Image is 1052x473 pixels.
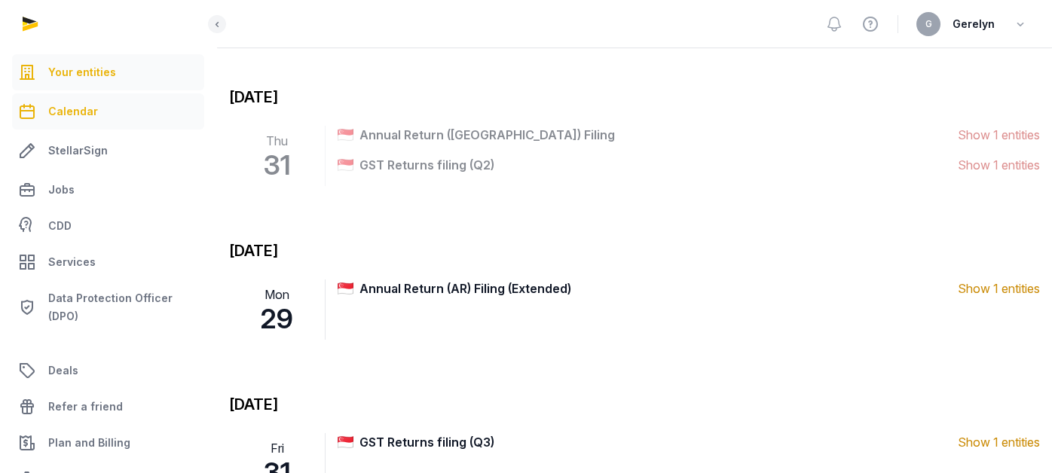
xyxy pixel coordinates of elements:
[12,425,204,461] a: Plan and Billing
[12,244,204,280] a: Services
[48,362,78,380] span: Deals
[48,142,108,160] span: StellarSign
[12,93,204,130] a: Calendar
[48,289,198,325] span: Data Protection Officer (DPO)
[916,12,940,36] button: G
[229,240,1040,261] p: [DATE]
[48,181,75,199] span: Jobs
[359,156,958,174] span: GST Returns filing (Q2)
[235,285,319,304] span: Mon
[48,102,98,121] span: Calendar
[953,15,995,33] span: Gerelyn
[229,87,1040,108] p: [DATE]
[12,389,204,425] a: Refer a friend
[781,299,1052,473] iframe: Chat Widget
[48,253,96,271] span: Services
[48,217,72,235] span: CDD
[235,132,319,150] span: Thu
[48,434,130,452] span: Plan and Billing
[925,20,932,29] span: G
[359,126,958,144] span: Annual Return ([GEOGRAPHIC_DATA]) Filing
[229,394,1040,415] p: [DATE]
[12,283,204,331] a: Data Protection Officer (DPO)
[12,172,204,208] a: Jobs
[48,398,123,416] span: Refer a friend
[359,279,958,298] span: Annual Return (AR) Filing (Extended)
[12,211,204,241] a: CDD
[12,54,204,90] a: Your entities
[958,279,1040,298] span: Show 1 entities
[12,352,204,389] a: Deals
[235,304,319,334] span: 29
[235,439,319,457] span: Fri
[958,126,1040,144] span: Show 1 entities
[48,63,116,81] span: Your entities
[958,156,1040,174] span: Show 1 entities
[12,133,204,169] a: StellarSign
[235,150,319,180] span: 31
[359,433,958,451] span: GST Returns filing (Q3)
